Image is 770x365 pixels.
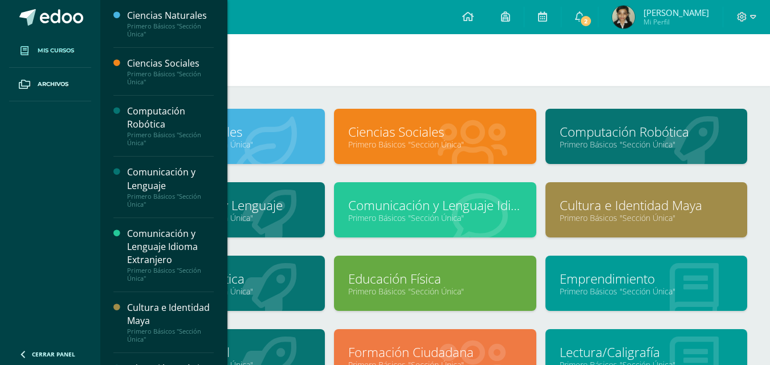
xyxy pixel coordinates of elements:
[127,227,214,282] a: Comunicación y Lenguaje Idioma ExtranjeroPrimero Básicos "Sección Única"
[38,80,68,89] span: Archivos
[560,212,733,223] a: Primero Básicos "Sección Única"
[348,212,522,223] a: Primero Básicos "Sección Única"
[643,7,709,18] span: [PERSON_NAME]
[127,57,214,70] div: Ciencias Sociales
[38,46,74,55] span: Mis cursos
[127,301,214,327] div: Cultura e Identidad Maya
[348,196,522,214] a: Comunicación y Lenguaje Idioma Extranjero
[560,270,733,288] a: Emprendimiento
[9,68,91,101] a: Archivos
[127,70,214,86] div: Primero Básicos "Sección Única"
[560,343,733,361] a: Lectura/Caligrafía
[127,227,214,266] div: Comunicación y Lenguaje Idioma Extranjero
[643,17,709,27] span: Mi Perfil
[127,9,214,38] a: Ciencias NaturalesPrimero Básicos "Sección Única"
[348,139,522,150] a: Primero Básicos "Sección Única"
[127,327,214,343] div: Primero Básicos "Sección Única"
[127,131,214,147] div: Primero Básicos "Sección Única"
[127,9,214,22] div: Ciencias Naturales
[348,286,522,297] a: Primero Básicos "Sección Única"
[348,123,522,141] a: Ciencias Sociales
[348,270,522,288] a: Educación Física
[580,15,592,27] span: 2
[127,57,214,86] a: Ciencias SocialesPrimero Básicos "Sección Única"
[127,192,214,208] div: Primero Básicos "Sección Única"
[127,105,214,131] div: Computación Robótica
[560,139,733,150] a: Primero Básicos "Sección Única"
[127,266,214,282] div: Primero Básicos "Sección Única"
[348,343,522,361] a: Formación Ciudadana
[127,301,214,343] a: Cultura e Identidad MayaPrimero Básicos "Sección Única"
[127,105,214,147] a: Computación RobóticaPrimero Básicos "Sección Única"
[127,166,214,208] a: Comunicación y LenguajePrimero Básicos "Sección Única"
[560,123,733,141] a: Computación Robótica
[127,22,214,38] div: Primero Básicos "Sección Única"
[127,166,214,192] div: Comunicación y Lenguaje
[32,350,75,358] span: Cerrar panel
[560,286,733,297] a: Primero Básicos "Sección Única"
[612,6,635,28] img: cc97a3c6b08da55b263fc52085b92c94.png
[9,34,91,68] a: Mis cursos
[560,196,733,214] a: Cultura e Identidad Maya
